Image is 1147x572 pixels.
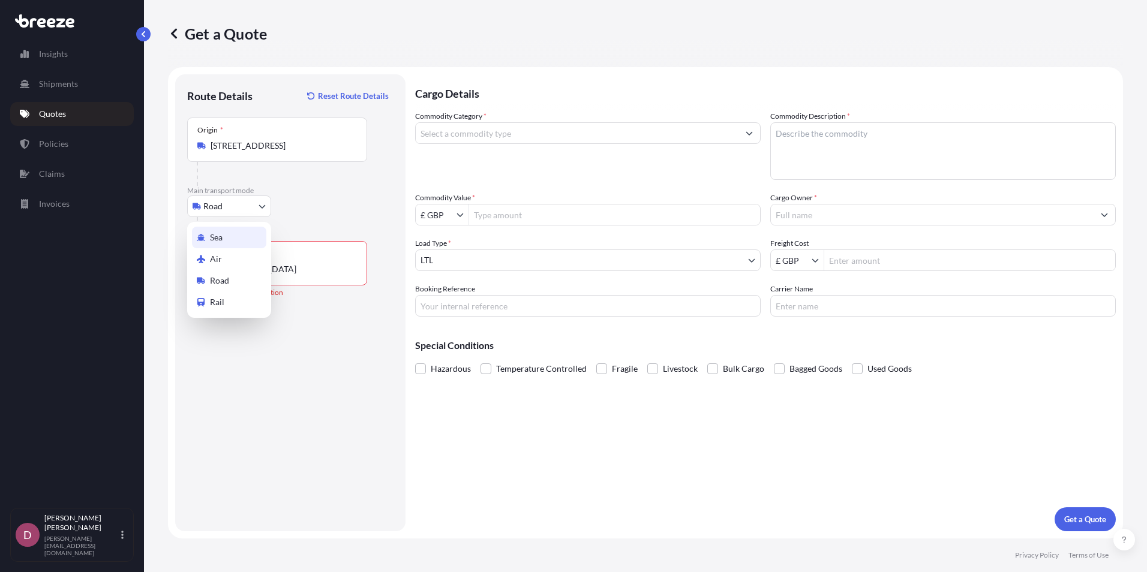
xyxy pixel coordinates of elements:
span: Sea [210,231,223,243]
p: Cargo Details [415,74,1116,110]
div: Select transport [187,222,271,318]
span: Air [210,253,222,265]
p: Get a Quote [168,24,267,43]
span: Road [210,275,229,287]
span: Rail [210,296,224,308]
